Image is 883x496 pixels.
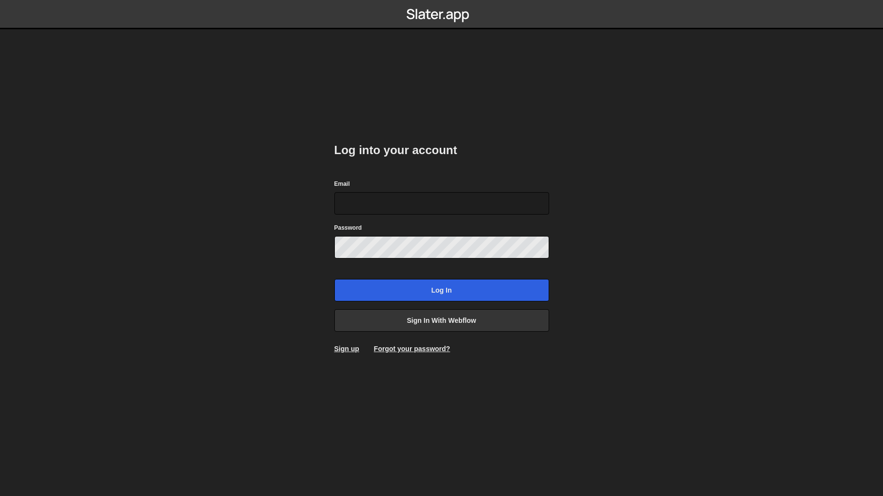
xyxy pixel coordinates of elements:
[374,345,450,353] a: Forgot your password?
[334,179,350,189] label: Email
[334,279,549,301] input: Log in
[334,309,549,332] a: Sign in with Webflow
[334,223,362,233] label: Password
[334,142,549,158] h2: Log into your account
[334,345,359,353] a: Sign up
